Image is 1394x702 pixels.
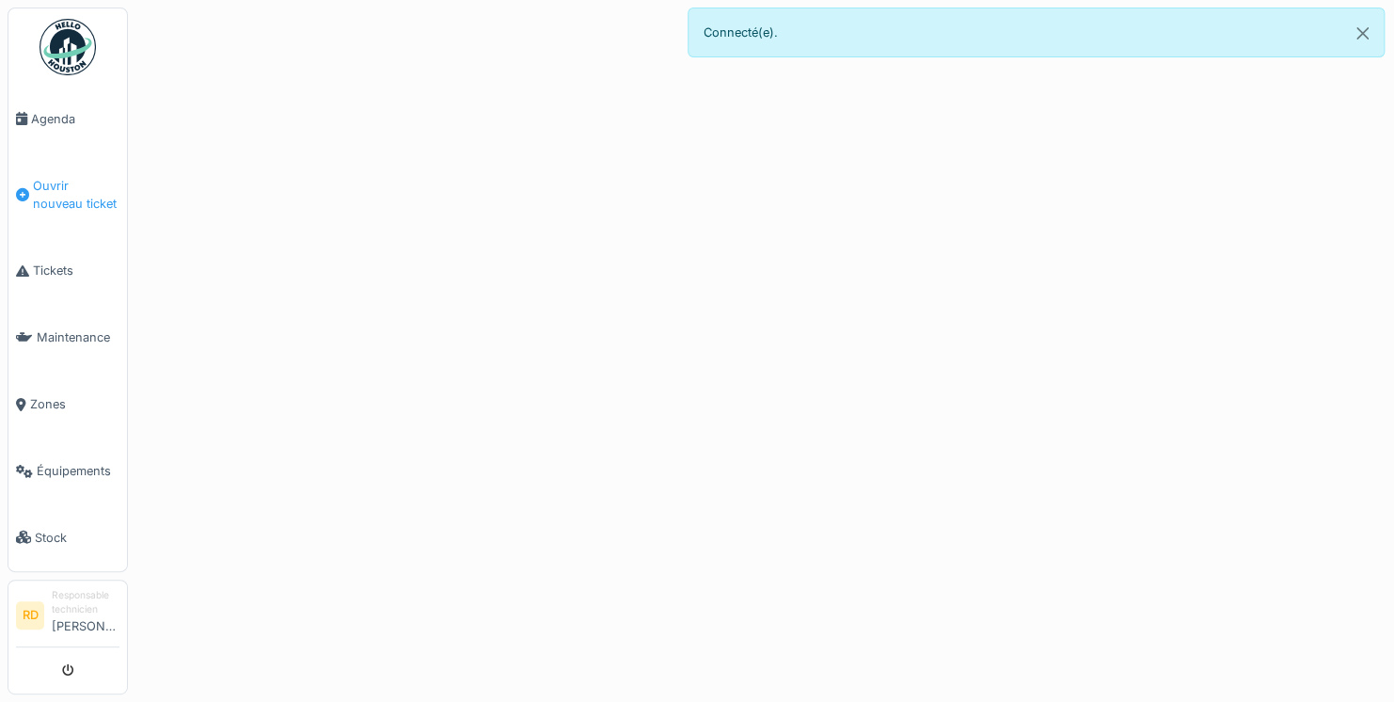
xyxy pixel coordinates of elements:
li: RD [16,601,44,630]
span: Ouvrir nouveau ticket [33,177,119,213]
a: Équipements [8,438,127,504]
a: Agenda [8,86,127,152]
img: Badge_color-CXgf-gQk.svg [40,19,96,75]
a: Maintenance [8,304,127,371]
span: Stock [35,529,119,547]
li: [PERSON_NAME] [52,588,119,643]
div: Responsable technicien [52,588,119,617]
span: Tickets [33,262,119,279]
span: Agenda [31,110,119,128]
a: RD Responsable technicien[PERSON_NAME] [16,588,119,647]
button: Close [1341,8,1384,58]
span: Maintenance [37,328,119,346]
span: Équipements [37,462,119,480]
span: Zones [30,395,119,413]
a: Tickets [8,237,127,304]
div: Connecté(e). [688,8,1385,57]
a: Stock [8,504,127,571]
a: Zones [8,371,127,438]
a: Ouvrir nouveau ticket [8,152,127,237]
